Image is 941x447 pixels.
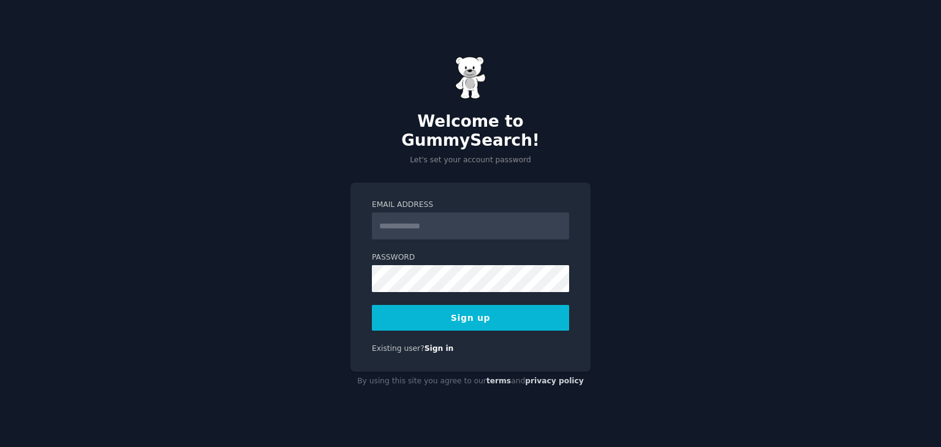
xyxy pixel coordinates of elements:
span: Existing user? [372,344,425,353]
label: Password [372,252,569,263]
a: Sign in [425,344,454,353]
div: By using this site you agree to our and [350,372,591,391]
img: Gummy Bear [455,56,486,99]
label: Email Address [372,200,569,211]
a: terms [486,377,511,385]
button: Sign up [372,305,569,331]
h2: Welcome to GummySearch! [350,112,591,151]
p: Let's set your account password [350,155,591,166]
a: privacy policy [525,377,584,385]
